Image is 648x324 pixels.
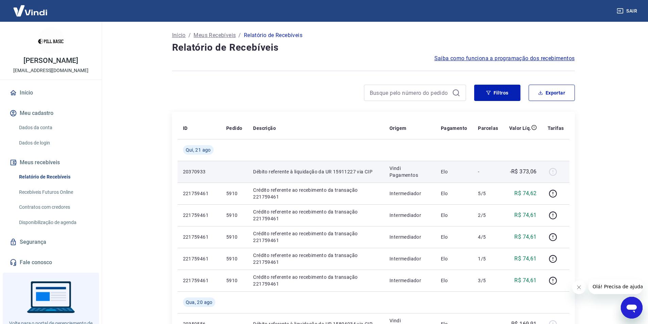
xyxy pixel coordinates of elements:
p: ID [183,125,188,132]
p: 1/5 [478,255,498,262]
h4: Relatório de Recebíveis [172,41,575,54]
button: Sair [615,5,640,17]
a: Início [8,85,94,100]
p: Tarifas [548,125,564,132]
p: Crédito referente ao recebimento da transação 221759461 [253,187,379,200]
button: Exportar [529,85,575,101]
p: R$ 74,61 [514,276,536,285]
p: Intermediador [389,255,430,262]
p: - [478,168,498,175]
a: Relatório de Recebíveis [16,170,94,184]
p: 5910 [226,234,242,240]
button: Filtros [474,85,520,101]
p: [PERSON_NAME] [23,57,78,64]
p: Intermediador [389,234,430,240]
p: 20370933 [183,168,215,175]
p: 5/5 [478,190,498,197]
p: Descrição [253,125,276,132]
p: Elo [441,255,467,262]
p: R$ 74,61 [514,255,536,263]
p: Parcelas [478,125,498,132]
p: Elo [441,277,467,284]
p: Intermediador [389,277,430,284]
a: Saiba como funciona a programação dos recebimentos [434,54,575,63]
p: Crédito referente ao recebimento da transação 221759461 [253,230,379,244]
input: Busque pelo número do pedido [370,88,449,98]
p: / [238,31,241,39]
p: Crédito referente ao recebimento da transação 221759461 [253,208,379,222]
p: 5910 [226,255,242,262]
a: Segurança [8,235,94,250]
p: 221759461 [183,190,215,197]
p: Elo [441,212,467,219]
p: Elo [441,190,467,197]
p: 221759461 [183,212,215,219]
p: 4/5 [478,234,498,240]
a: Contratos com credores [16,200,94,214]
iframe: Mensagem da empresa [588,279,643,294]
p: R$ 74,61 [514,233,536,241]
span: Qua, 20 ago [186,299,213,306]
iframe: Fechar mensagem [572,280,586,294]
p: Intermediador [389,190,430,197]
p: 221759461 [183,255,215,262]
p: 5910 [226,277,242,284]
p: 5910 [226,212,242,219]
p: R$ 74,62 [514,189,536,198]
a: Meus Recebíveis [194,31,236,39]
button: Meus recebíveis [8,155,94,170]
p: 3/5 [478,277,498,284]
iframe: Botão para abrir a janela de mensagens, conversa em andamento [621,297,643,319]
a: Recebíveis Futuros Online [16,185,94,199]
a: Dados da conta [16,121,94,135]
span: Olá! Precisa de ajuda? [4,5,57,10]
span: Qui, 21 ago [186,147,211,153]
p: Pedido [226,125,242,132]
p: 221759461 [183,234,215,240]
p: 5910 [226,190,242,197]
p: Elo [441,234,467,240]
p: 2/5 [478,212,498,219]
a: Início [172,31,186,39]
a: Fale conosco [8,255,94,270]
p: 221759461 [183,277,215,284]
p: -R$ 373,06 [510,168,537,176]
p: Crédito referente ao recebimento da transação 221759461 [253,274,379,287]
a: Disponibilização de agenda [16,216,94,229]
p: [EMAIL_ADDRESS][DOMAIN_NAME] [13,67,88,74]
p: Crédito referente ao recebimento da transação 221759461 [253,252,379,266]
a: Dados de login [16,136,94,150]
p: Elo [441,168,467,175]
p: / [188,31,191,39]
p: Pagamento [441,125,467,132]
img: 7b173713-c00c-4840-817e-39533e08743d.jpeg [37,27,65,54]
p: R$ 74,61 [514,211,536,219]
p: Vindi Pagamentos [389,165,430,178]
button: Meu cadastro [8,106,94,121]
p: Relatório de Recebíveis [244,31,302,39]
img: Vindi [8,0,52,21]
p: Valor Líq. [509,125,531,132]
p: Intermediador [389,212,430,219]
p: Débito referente à liquidação da UR 15911227 via CIP [253,168,379,175]
p: Origem [389,125,406,132]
